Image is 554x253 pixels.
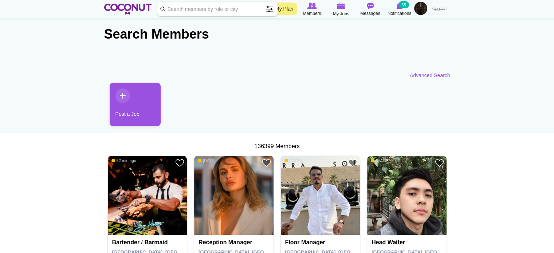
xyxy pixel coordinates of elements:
a: العربية [429,2,450,16]
span: Notifications [388,10,411,17]
h4: Head Waiter [372,239,444,246]
h4: Bartender / Barmaid [112,239,185,246]
a: My Jobs My Jobs [327,2,356,17]
span: My Jobs [333,10,349,17]
img: My Jobs [337,3,345,9]
a: Add to Favourites [348,158,357,167]
span: 52 min ago [111,158,136,163]
li: 1 / 1 [104,83,155,132]
span: [DATE] [371,158,389,163]
span: [DATE] [284,158,302,163]
span: Members [303,10,321,17]
a: Browse Members Members [298,2,327,17]
span: Messages [360,10,380,17]
a: Add to Favourites [435,158,444,167]
small: 35 [398,1,409,8]
h2: Search Members [104,25,450,43]
input: Search members by role or city [157,2,278,16]
a: Post a Job [110,83,161,126]
a: Messages Messages [356,2,385,17]
a: Notifications Notifications 35 [385,2,414,17]
a: Advanced Search [410,72,450,79]
a: Add to Favourites [262,158,271,167]
a: Add to Favourites [175,158,184,167]
h4: Floor Manager [285,239,358,246]
img: Notifications [396,3,402,9]
a: My Plan [271,3,297,15]
img: Browse Members [307,3,317,9]
h4: Reception Manager [199,239,271,246]
img: Messages [367,3,374,9]
span: [DATE] [198,158,216,163]
div: 136399 Members [104,142,450,151]
img: Home [104,4,152,15]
